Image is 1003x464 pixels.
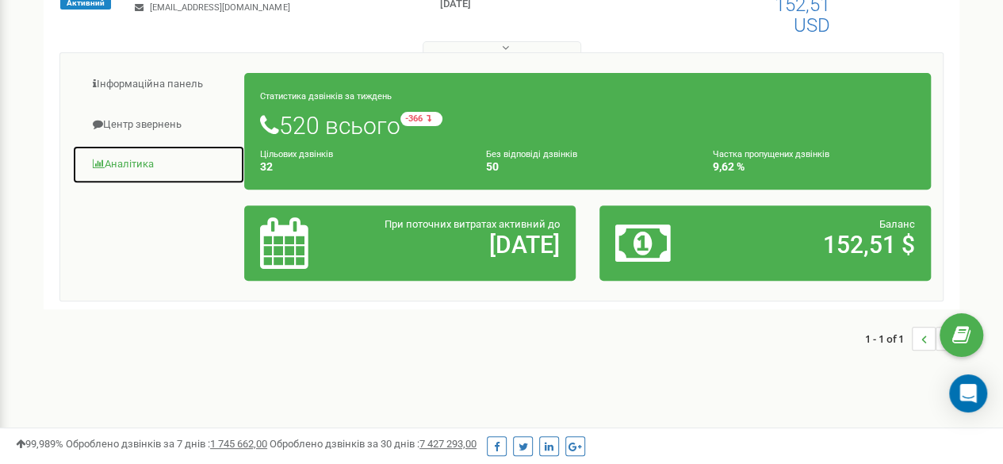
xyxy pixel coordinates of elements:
span: [EMAIL_ADDRESS][DOMAIN_NAME] [150,2,289,13]
h4: 9,62 % [713,161,915,173]
nav: ... [865,311,959,366]
span: Оброблено дзвінків за 30 днів : [270,438,477,450]
h2: 152,51 $ [723,232,915,258]
span: При поточних витратах активний до [385,218,560,230]
small: Без відповіді дзвінків [486,149,577,159]
u: 1 745 662,00 [210,438,267,450]
h2: [DATE] [368,232,560,258]
small: Цільових дзвінків [260,149,333,159]
span: 99,989% [16,438,63,450]
h4: 50 [486,161,688,173]
span: Оброблено дзвінків за 7 днів : [66,438,267,450]
small: -366 [400,112,442,126]
span: Баланс [879,218,915,230]
small: Частка пропущених дзвінків [713,149,829,159]
a: Інформаційна панель [72,65,245,104]
span: 1 - 1 of 1 [865,327,912,351]
h1: 520 всього [260,112,915,139]
small: Статистика дзвінків за тиждень [260,91,392,102]
h4: 32 [260,161,462,173]
u: 7 427 293,00 [419,438,477,450]
a: Центр звернень [72,105,245,144]
div: Open Intercom Messenger [949,374,987,412]
a: Аналiтика [72,145,245,184]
